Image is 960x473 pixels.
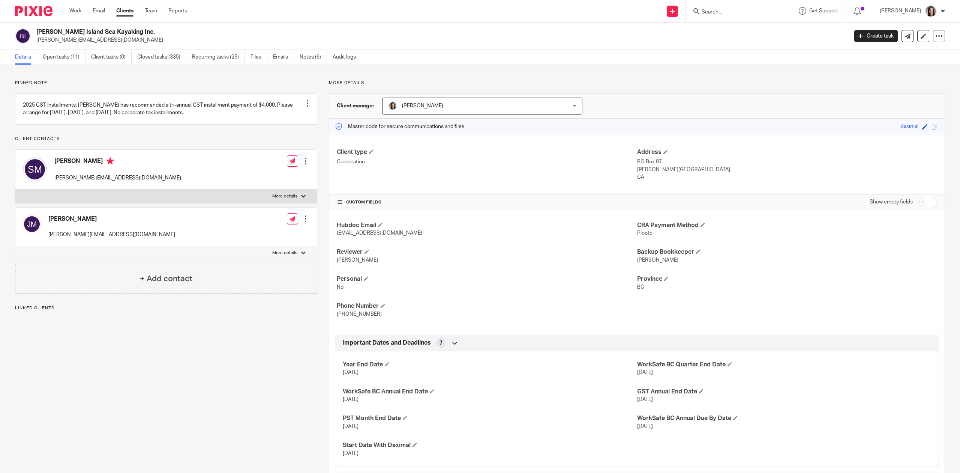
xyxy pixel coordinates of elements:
[54,174,181,182] p: [PERSON_NAME][EMAIL_ADDRESS][DOMAIN_NAME]
[900,122,918,131] div: deximal
[637,424,653,429] span: [DATE]
[337,221,637,229] h4: Hubdoc Email
[637,388,931,396] h4: GST Annual End Date
[48,231,175,238] p: [PERSON_NAME][EMAIL_ADDRESS][DOMAIN_NAME]
[36,36,843,44] p: [PERSON_NAME][EMAIL_ADDRESS][DOMAIN_NAME]
[15,136,317,142] p: Client contacts
[23,157,47,181] img: svg%3E
[168,7,187,15] a: Reports
[809,8,838,14] span: Get Support
[192,50,245,65] a: Recurring tasks (25)
[637,166,937,173] p: [PERSON_NAME][GEOGRAPHIC_DATA]
[343,361,637,369] h4: Year End Date
[637,414,931,422] h4: WorkSafe BC Annual Due By Date
[343,424,358,429] span: [DATE]
[637,275,937,283] h4: Province
[337,248,637,256] h4: Reviewer
[116,7,133,15] a: Clients
[329,80,945,86] p: More details
[36,28,682,36] h2: [PERSON_NAME] Island Sea Kayaking Inc.
[106,157,114,165] i: Primary
[388,101,397,110] img: Danielle%20photo.jpg
[342,339,431,347] span: Important Dates and Deadlines
[637,158,937,166] p: PO Box 87
[343,414,637,422] h4: PST Month End Date
[337,230,422,236] span: [EMAIL_ADDRESS][DOMAIN_NAME]
[137,50,186,65] a: Closed tasks (335)
[637,221,937,229] h4: CRA Payment Method
[637,248,937,256] h4: Backup Bookkeeper
[15,6,52,16] img: Pixie
[637,397,653,402] span: [DATE]
[337,275,637,283] h4: Personal
[337,102,375,110] h3: Client manager
[91,50,132,65] a: Client tasks (0)
[337,199,637,205] h4: CUSTOM FIELDS
[854,30,898,42] a: Create task
[637,148,937,156] h4: Address
[337,302,637,310] h4: Phone Number
[637,285,644,290] span: BC
[335,123,464,130] p: Master code for secure communications and files
[145,7,157,15] a: Team
[337,258,378,263] span: [PERSON_NAME]
[15,28,31,44] img: svg%3E
[15,50,37,65] a: Details
[925,5,937,17] img: Danielle%20photo.jpg
[870,198,913,206] label: Show empty fields
[15,305,317,311] p: Linked clients
[272,250,297,256] p: More details
[637,370,653,375] span: [DATE]
[439,339,442,347] span: 7
[300,50,327,65] a: Notes (6)
[402,103,443,108] span: [PERSON_NAME]
[343,370,358,375] span: [DATE]
[140,273,192,285] h4: + Add contact
[637,361,931,369] h4: WorkSafe BC Quarter End Date
[54,157,181,167] h4: [PERSON_NAME]
[15,80,317,86] p: Pinned note
[272,193,297,199] p: More details
[48,215,175,223] h4: [PERSON_NAME]
[701,9,768,16] input: Search
[637,173,937,181] p: CA
[637,258,678,263] span: [PERSON_NAME]
[250,50,267,65] a: Files
[337,312,382,317] span: [PHONE_NUMBER]
[43,50,85,65] a: Open tasks (11)
[637,230,652,236] span: Plooto
[337,158,637,166] p: Corporation
[337,148,637,156] h4: Client type
[343,451,358,456] span: [DATE]
[343,397,358,402] span: [DATE]
[69,7,81,15] a: Work
[93,7,105,15] a: Email
[273,50,294,65] a: Emails
[880,7,921,15] p: [PERSON_NAME]
[343,388,637,396] h4: WorkSafe BC Annual End Date
[333,50,361,65] a: Audit logs
[337,285,343,290] span: No
[23,215,41,233] img: svg%3E
[343,441,637,449] h4: Start Date With Deximal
